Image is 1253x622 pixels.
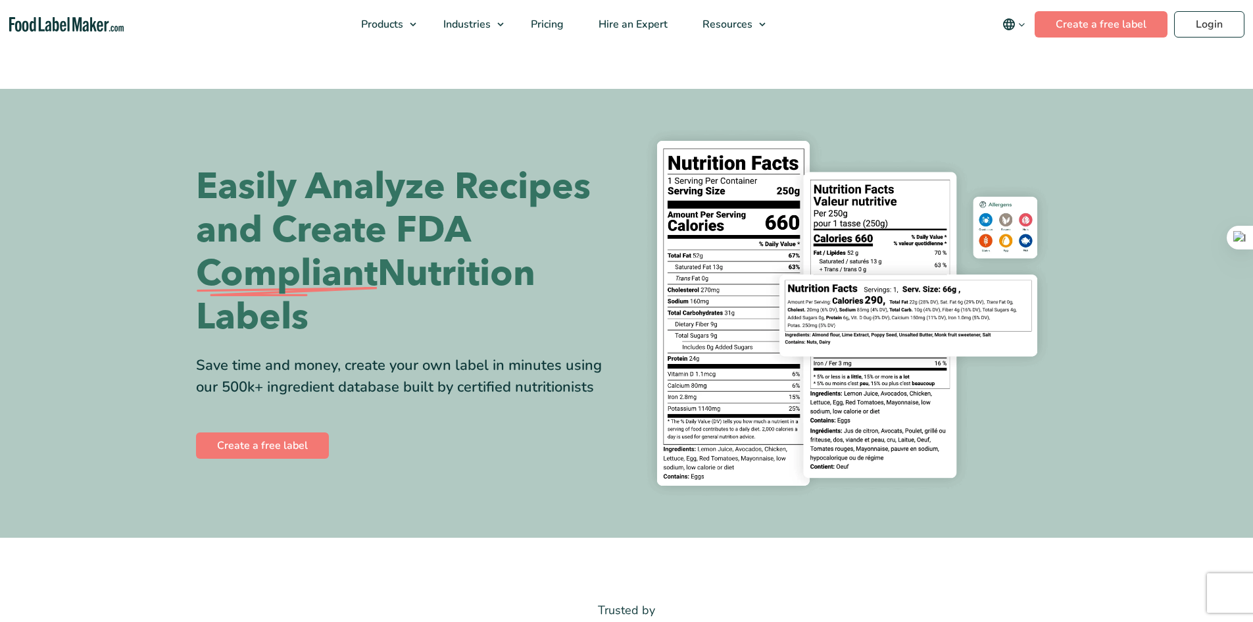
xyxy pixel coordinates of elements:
[699,17,754,32] span: Resources
[196,355,617,398] div: Save time and money, create your own label in minutes using our 500k+ ingredient database built b...
[1174,11,1244,38] a: Login
[196,432,329,459] a: Create a free label
[196,165,617,339] h1: Easily Analyze Recipes and Create FDA Nutrition Labels
[439,17,492,32] span: Industries
[196,252,378,296] span: Compliant
[357,17,405,32] span: Products
[527,17,565,32] span: Pricing
[595,17,669,32] span: Hire an Expert
[196,601,1058,620] p: Trusted by
[1035,11,1167,38] a: Create a free label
